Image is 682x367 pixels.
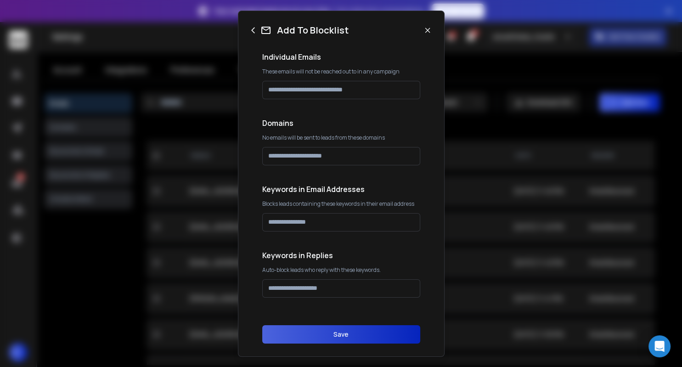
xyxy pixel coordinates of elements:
[262,325,420,344] button: Save
[262,266,420,274] p: Auto-block leads who reply with these keywords.
[262,118,420,129] h1: Domains
[262,250,420,261] h1: Keywords in Replies
[262,134,420,141] p: No emails will be sent to leads from these domains
[262,68,420,75] p: These emails will not be reached out to in any campaign
[262,200,420,208] p: Blocks leads containing these keywords in their email address
[262,184,420,195] h1: Keywords in Email Addresses
[262,51,420,62] h1: Individual Emails
[648,335,671,357] div: Open Intercom Messenger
